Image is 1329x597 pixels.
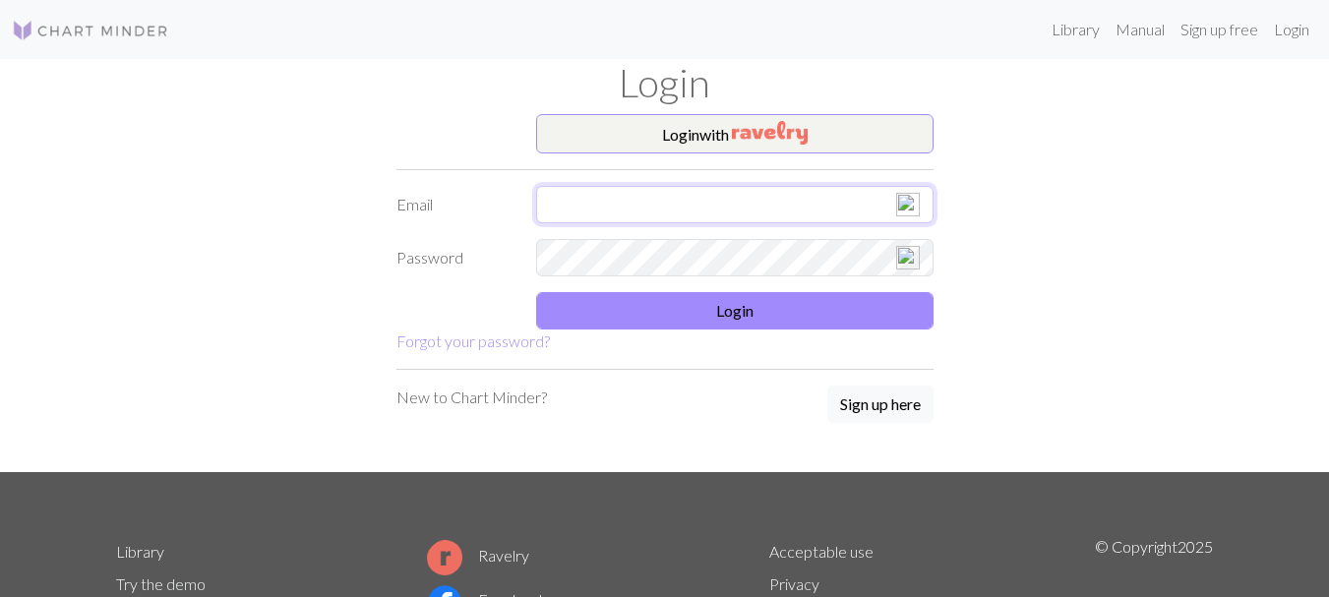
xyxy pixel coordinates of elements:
[732,121,808,145] img: Ravelry
[12,19,169,42] img: Logo
[1108,10,1173,49] a: Manual
[385,186,525,223] label: Email
[116,542,164,561] a: Library
[116,574,206,593] a: Try the demo
[769,574,819,593] a: Privacy
[427,540,462,575] img: Ravelry logo
[896,246,920,269] img: npw-badge-icon-locked.svg
[385,239,525,276] label: Password
[896,193,920,216] img: npw-badge-icon-locked.svg
[827,386,934,423] button: Sign up here
[104,59,1226,106] h1: Login
[396,331,550,350] a: Forgot your password?
[827,386,934,425] a: Sign up here
[536,114,934,153] button: Loginwith
[427,546,529,565] a: Ravelry
[1173,10,1266,49] a: Sign up free
[536,292,934,329] button: Login
[396,386,547,409] p: New to Chart Minder?
[1044,10,1108,49] a: Library
[769,542,874,561] a: Acceptable use
[1266,10,1317,49] a: Login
